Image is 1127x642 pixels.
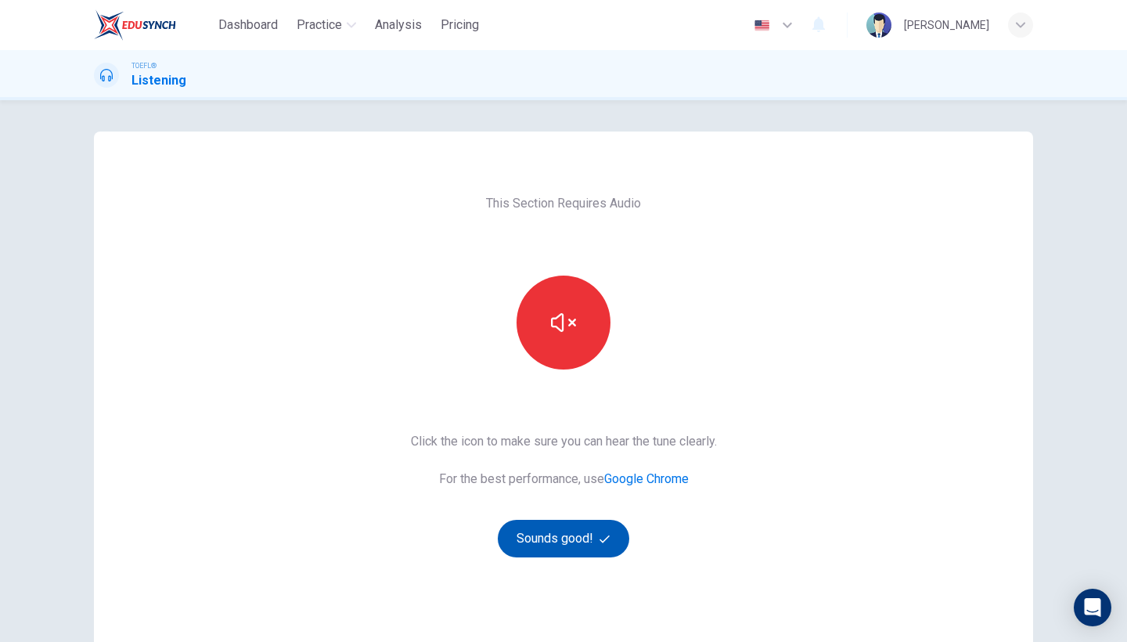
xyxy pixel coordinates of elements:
[375,16,422,34] span: Analysis
[94,9,212,41] a: EduSynch logo
[369,11,428,39] button: Analysis
[411,470,717,489] span: For the best performance, use
[498,520,629,557] button: Sounds good!
[297,16,342,34] span: Practice
[486,194,641,213] span: This Section Requires Audio
[218,16,278,34] span: Dashboard
[131,60,157,71] span: TOEFL®
[441,16,479,34] span: Pricing
[1074,589,1111,626] div: Open Intercom Messenger
[752,20,772,31] img: en
[904,16,989,34] div: [PERSON_NAME]
[434,11,485,39] button: Pricing
[94,9,176,41] img: EduSynch logo
[290,11,362,39] button: Practice
[866,13,891,38] img: Profile picture
[131,71,186,90] h1: Listening
[604,471,689,486] a: Google Chrome
[411,432,717,451] span: Click the icon to make sure you can hear the tune clearly.
[212,11,284,39] button: Dashboard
